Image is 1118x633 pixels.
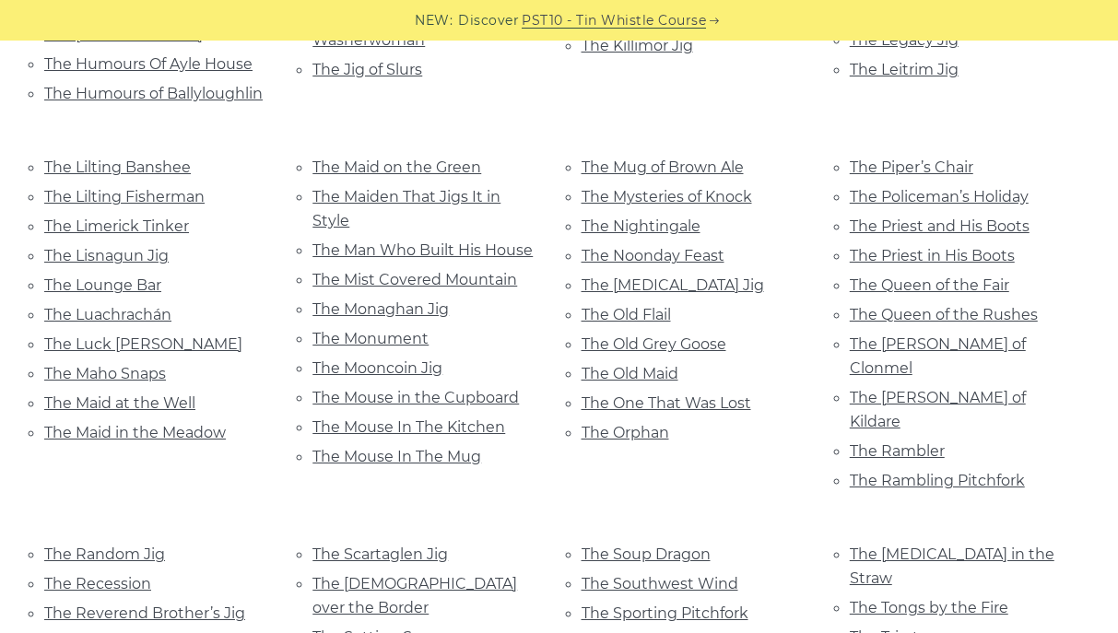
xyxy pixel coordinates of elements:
a: The Maid on the Green [312,158,481,176]
a: The Lilting Banshee [44,158,191,176]
a: The Reverend Brother’s Jig [44,604,245,622]
div: v 4.0.25 [52,29,90,44]
a: The Killimor Jig [582,37,693,54]
a: The [PERSON_NAME] of Clonmel [850,335,1026,377]
a: The Old Maid [582,365,678,382]
a: The Maid at the Well [44,394,195,412]
a: The Mug of Brown Ale [582,158,744,176]
a: The [MEDICAL_DATA] Jig [582,276,764,294]
a: The Luachrachán [44,306,171,323]
a: The Man Who Built His House [312,241,533,259]
a: The [MEDICAL_DATA] in the Straw [850,545,1054,587]
a: The Soup Dragon [582,545,711,563]
a: The Mysteries of Knock [582,188,752,205]
img: website_grey.svg [29,48,44,63]
a: The [PERSON_NAME] of Kildare [850,389,1026,430]
a: The Monument [312,330,429,347]
a: The Lounge Bar [44,276,161,294]
a: The Orphan [582,424,669,441]
a: The Maid in the Meadow [44,424,226,441]
a: The Luck [PERSON_NAME] [44,335,242,353]
a: The Maho Snaps [44,365,166,382]
span: Discover [458,10,519,31]
a: The Jig of Slurs [312,61,422,78]
a: The Monaghan Jig [312,300,449,318]
a: The Noonday Feast [582,247,724,264]
a: The Policeman’s Holiday [850,188,1029,205]
a: The Piper’s Chair [850,158,973,176]
a: The Random Jig [44,545,165,563]
a: The Maiden That Jigs It in Style [312,188,500,229]
a: The Humours Of Ayle House [44,55,253,73]
a: The Queen of the Rushes [850,306,1038,323]
a: The Mooncoin Jig [312,359,442,377]
a: The Priest in His Boots [850,247,1015,264]
a: The Priest and His Boots [850,217,1030,235]
a: The Sporting Pitchfork [582,604,748,622]
div: Domain: [DOMAIN_NAME] [48,48,203,63]
a: The Scartaglen Jig [312,545,448,563]
div: Domain Overview [70,109,165,121]
a: The One That Was Lost [582,394,751,412]
a: PST10 - Tin Whistle Course [522,10,706,31]
a: The Old Grey Goose [582,335,726,353]
a: The Mouse In The Mug [312,448,481,465]
a: The Nightingale [582,217,700,235]
a: The Mouse In The Kitchen [312,418,505,436]
img: logo_orange.svg [29,29,44,44]
a: The Old Flail [582,306,671,323]
img: tab_keywords_by_traffic_grey.svg [183,107,198,122]
a: The Rambling Pitchfork [850,472,1025,489]
a: The Mist Covered Mountain [312,271,517,288]
span: NEW: [415,10,453,31]
a: The Leitrim Jig [850,61,959,78]
a: The Tongs by the Fire [850,599,1008,616]
a: The Rambler [850,442,945,460]
div: Keywords by Traffic [204,109,311,121]
a: The Queen of the Fair [850,276,1009,294]
a: The Lisnagun Jig [44,247,169,264]
img: tab_domain_overview_orange.svg [50,107,65,122]
a: The [DEMOGRAPHIC_DATA] over the Border [312,575,517,616]
a: The Southwest Wind [582,575,738,592]
a: The Limerick Tinker [44,217,189,235]
a: The Mouse in the Cupboard [312,389,519,406]
a: The Recession [44,575,151,592]
a: The Humours of Ballyloughlin [44,85,263,102]
a: The Lilting Fisherman [44,188,205,205]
